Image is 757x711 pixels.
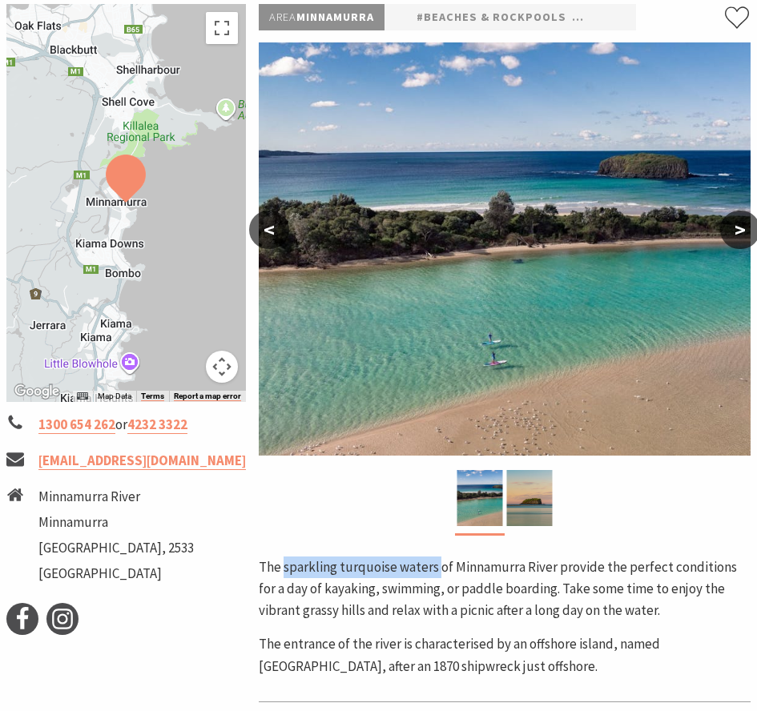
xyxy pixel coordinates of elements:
li: [GEOGRAPHIC_DATA] [38,563,194,584]
li: Minnamurra [38,512,194,533]
img: SUP Minnamurra River [457,470,502,526]
button: Toggle fullscreen view [206,12,238,44]
li: Minnamurra River [38,486,194,508]
a: Open this area in Google Maps (opens a new window) [10,381,63,402]
a: Terms (opens in new tab) [141,392,164,401]
img: Google [10,381,63,402]
p: The entrance of the river is characterised by an offshore island, named [GEOGRAPHIC_DATA], after ... [259,633,751,677]
button: Map Data [98,391,131,402]
li: [GEOGRAPHIC_DATA], 2533 [38,537,194,559]
a: #Beaches & Rockpools [417,8,566,27]
p: Minnamurra [259,4,385,31]
span: Area [269,10,296,24]
li: or [6,414,246,436]
button: < [249,211,289,249]
button: Keyboard shortcuts [77,391,88,402]
a: [EMAIL_ADDRESS][DOMAIN_NAME] [38,452,246,470]
a: Report a map error [174,392,241,401]
img: Minnamurra River [506,470,552,526]
a: 4232 3322 [127,416,187,434]
button: Map camera controls [206,351,238,383]
img: SUP Minnamurra River [259,42,751,456]
a: 1300 654 262 [38,416,115,434]
p: The sparkling turquoise waters of Minnamurra River provide the perfect conditions for a day of ka... [259,556,751,621]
